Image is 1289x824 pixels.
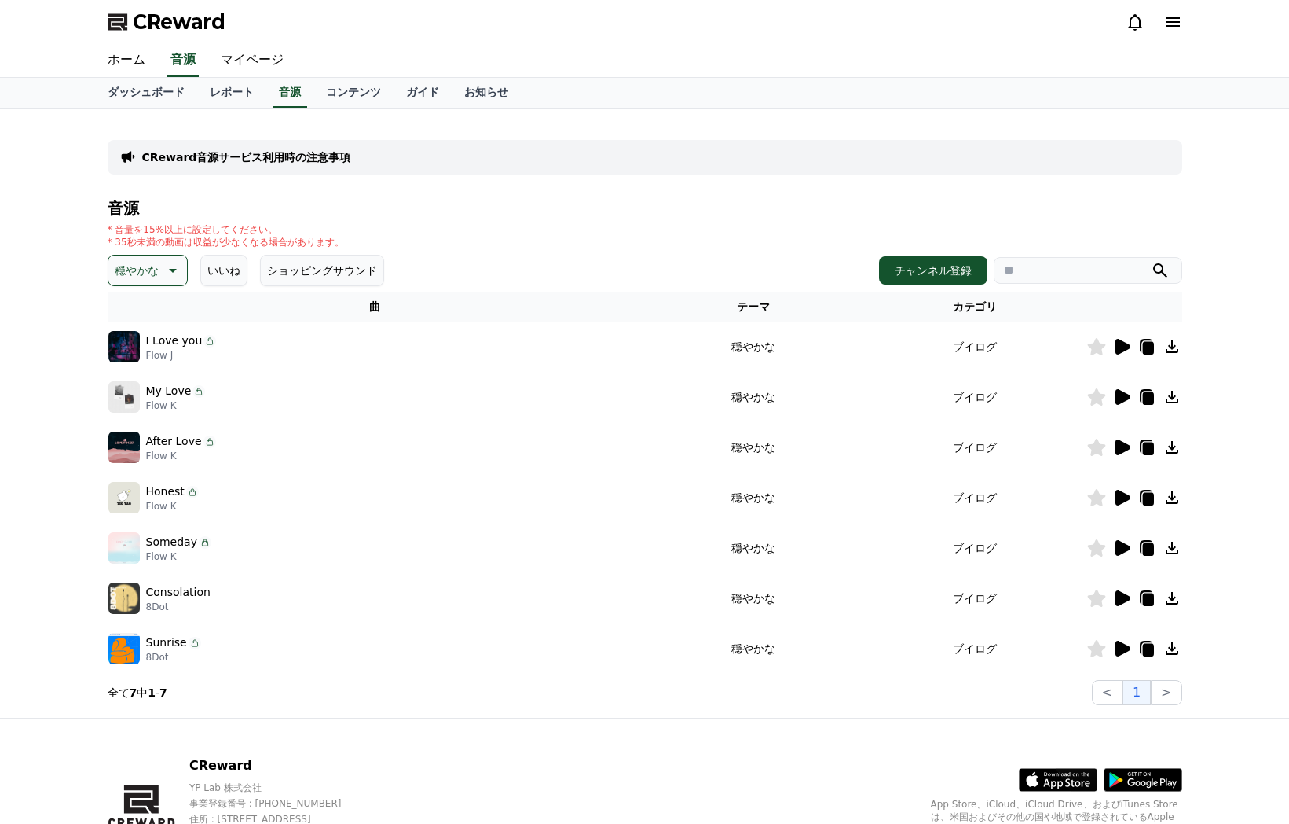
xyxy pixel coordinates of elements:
[108,292,643,322] th: 曲
[108,432,140,463] img: music
[394,78,452,108] a: ガイド
[642,422,864,473] td: 穏やかな
[108,532,140,564] img: music
[108,9,225,35] a: CReward
[146,601,211,613] p: 8Dot
[642,573,864,624] td: 穏やかな
[273,78,307,108] a: 音源
[146,635,187,651] p: Sunrise
[146,550,211,563] p: Flow K
[642,322,864,372] td: 穏やかな
[864,372,1086,422] td: ブイログ
[146,484,185,500] p: Honest
[108,255,188,286] button: 穏やかな
[95,44,158,77] a: ホーム
[313,78,394,108] a: コンテンツ
[642,473,864,523] td: 穏やかな
[146,450,216,462] p: Flow K
[1092,680,1122,705] button: <
[148,686,156,699] strong: 1
[146,433,202,450] p: After Love
[108,482,140,513] img: music
[200,255,247,286] button: いいね
[864,523,1086,573] td: ブイログ
[167,44,199,77] a: 音源
[864,422,1086,473] td: ブイログ
[133,9,225,35] span: CReward
[197,78,266,108] a: レポート
[108,381,140,413] img: music
[189,782,372,794] p: YP Lab 株式会社
[146,584,211,601] p: Consolation
[1122,680,1151,705] button: 1
[108,583,140,614] img: music
[108,331,140,362] img: music
[146,534,197,550] p: Someday
[208,44,296,77] a: マイページ
[879,256,987,285] button: チャンネル登録
[95,78,197,108] a: ダッシュボード
[146,349,217,362] p: Flow J
[260,255,384,286] button: ショッピングサウンド
[146,651,201,664] p: 8Dot
[142,149,351,165] a: CReward音源サービス利用時の注意事項
[108,633,140,664] img: music
[189,756,372,775] p: CReward
[864,322,1086,372] td: ブイログ
[642,372,864,422] td: 穏やかな
[1151,680,1181,705] button: >
[864,624,1086,674] td: ブイログ
[146,399,206,412] p: Flow K
[146,383,192,399] p: My Love
[108,236,344,248] p: * 35秒未満の動画は収益が少なくなる場合があります。
[108,685,167,701] p: 全て 中 -
[452,78,521,108] a: お知らせ
[864,573,1086,624] td: ブイログ
[146,500,199,513] p: Flow K
[108,223,344,236] p: * 音量を15%以上に設定してください。
[864,292,1086,322] th: カテゴリ
[130,686,137,699] strong: 7
[146,333,203,349] p: I Love you
[108,200,1182,217] h4: 音源
[642,292,864,322] th: テーマ
[642,624,864,674] td: 穏やかな
[864,473,1086,523] td: ブイログ
[115,259,159,281] p: 穏やかな
[159,686,167,699] strong: 7
[189,797,372,810] p: 事業登録番号 : [PHONE_NUMBER]
[642,523,864,573] td: 穏やかな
